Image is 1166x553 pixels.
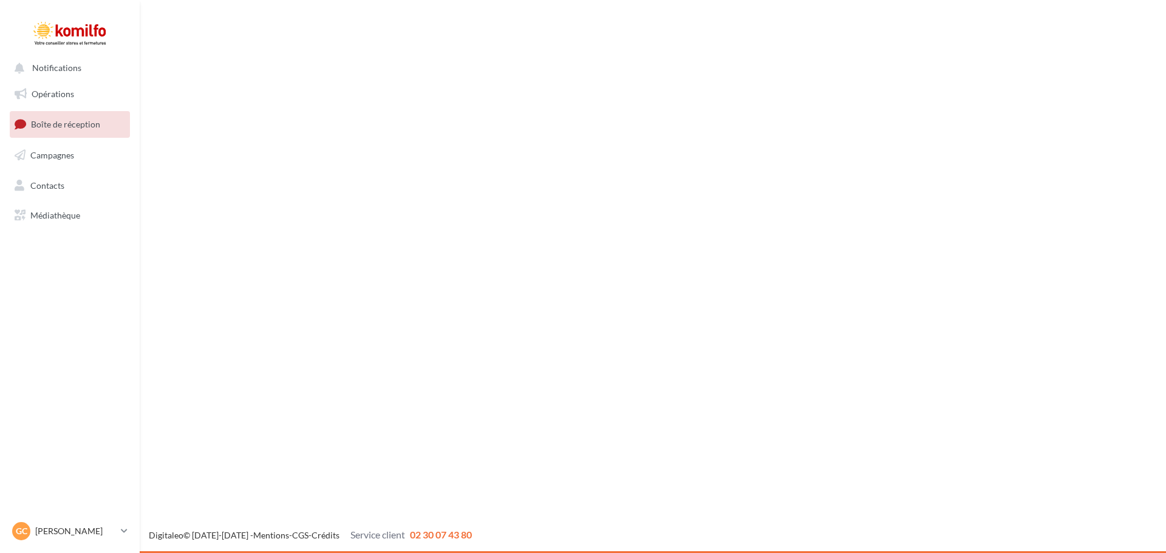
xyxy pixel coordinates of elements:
a: Médiathèque [7,203,132,228]
p: [PERSON_NAME] [35,525,116,537]
a: Campagnes [7,143,132,168]
span: Médiathèque [30,210,80,220]
a: GC [PERSON_NAME] [10,520,130,543]
span: Contacts [30,180,64,190]
a: Crédits [312,530,339,540]
span: Opérations [32,89,74,99]
a: Contacts [7,173,132,198]
a: Digitaleo [149,530,183,540]
a: Opérations [7,81,132,107]
span: 02 30 07 43 80 [410,529,472,540]
span: © [DATE]-[DATE] - - - [149,530,472,540]
a: Boîte de réception [7,111,132,137]
span: Service client [350,529,405,540]
span: Notifications [32,63,81,73]
span: Boîte de réception [31,119,100,129]
a: Mentions [253,530,289,540]
a: CGS [292,530,309,540]
span: GC [16,525,27,537]
span: Campagnes [30,150,74,160]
